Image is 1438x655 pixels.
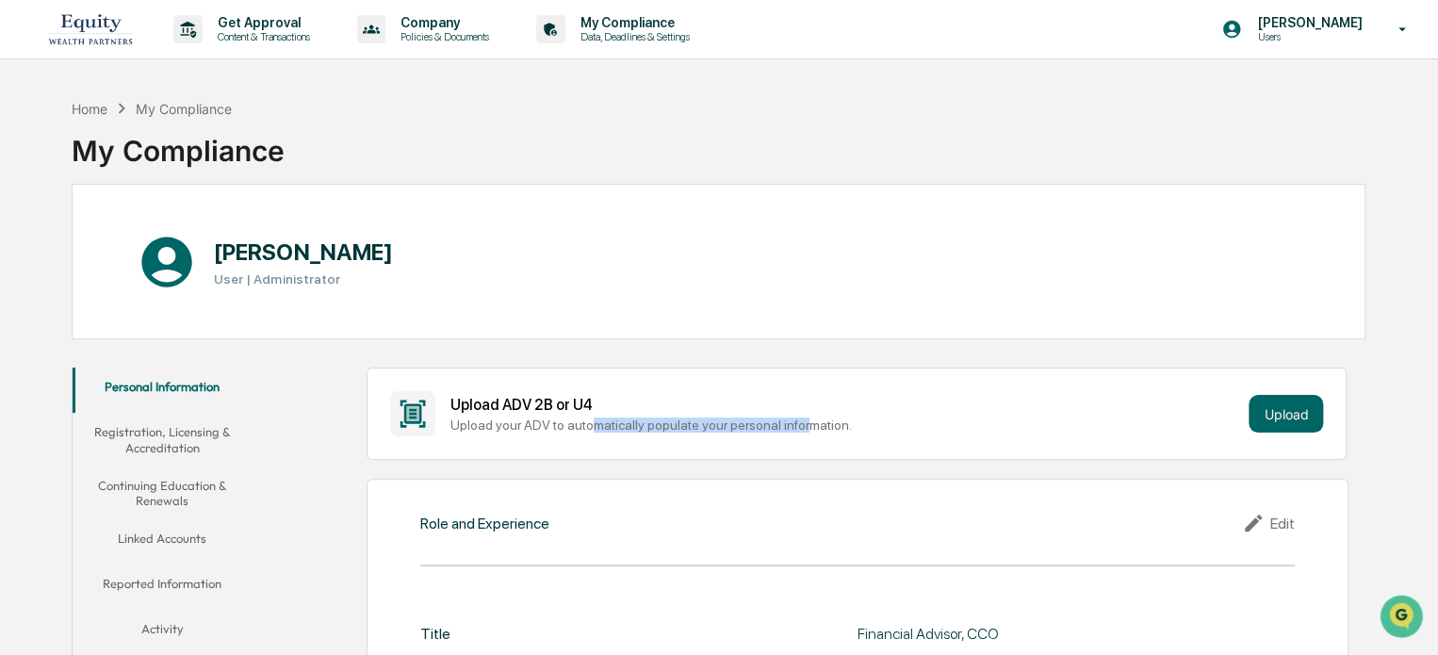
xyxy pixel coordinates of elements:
[49,86,311,106] input: Clear
[73,467,253,520] button: Continuing Education & Renewals
[1378,593,1429,644] iframe: Open customer support
[64,144,309,163] div: Start new chat
[73,519,253,565] button: Linked Accounts
[38,237,122,256] span: Preclearance
[214,271,392,287] h3: User | Administrator
[320,150,343,172] button: Start new chat
[137,239,152,254] div: 🗄️
[72,119,285,168] div: My Compliance
[1242,30,1371,43] p: Users
[1249,395,1323,433] button: Upload
[385,15,498,30] p: Company
[450,396,1242,414] div: Upload ADV 2B or U4
[73,610,253,655] button: Activity
[64,163,238,178] div: We're available if you need us!
[129,230,241,264] a: 🗄️Attestations
[45,8,136,50] img: logo
[73,565,253,610] button: Reported Information
[136,101,232,117] div: My Compliance
[11,266,126,300] a: 🔎Data Lookup
[450,418,1242,433] div: Upload your ADV to automatically populate your personal information.
[420,625,450,643] div: Title
[19,239,34,254] div: 🖐️
[73,368,253,413] button: Personal Information
[1242,512,1295,534] div: Edit
[19,40,343,70] p: How can we help?
[858,625,1295,643] div: Financial Advisor, CCO
[19,144,53,178] img: 1746055101610-c473b297-6a78-478c-a979-82029cc54cd1
[72,101,107,117] div: Home
[1242,15,1371,30] p: [PERSON_NAME]
[19,275,34,290] div: 🔎
[385,30,498,43] p: Policies & Documents
[11,230,129,264] a: 🖐️Preclearance
[214,238,392,266] h1: [PERSON_NAME]
[38,273,119,292] span: Data Lookup
[565,15,699,30] p: My Compliance
[155,237,234,256] span: Attestations
[203,15,319,30] p: Get Approval
[565,30,699,43] p: Data, Deadlines & Settings
[203,30,319,43] p: Content & Transactions
[420,515,549,532] div: Role and Experience
[133,319,228,334] a: Powered byPylon
[188,319,228,334] span: Pylon
[73,413,253,467] button: Registration, Licensing & Accreditation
